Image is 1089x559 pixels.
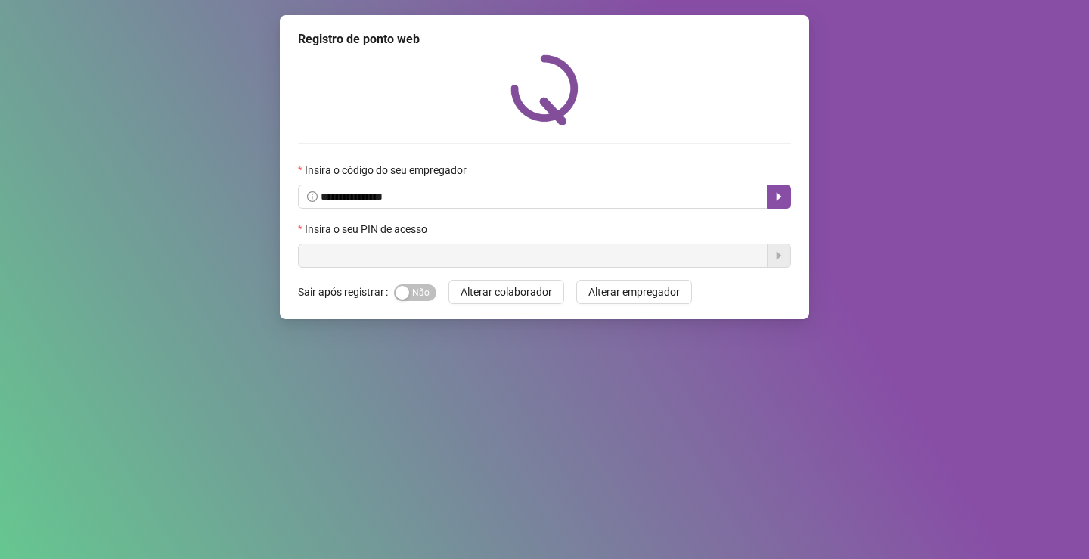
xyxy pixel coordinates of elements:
div: Registro de ponto web [298,30,791,48]
span: Alterar colaborador [461,284,552,300]
label: Sair após registrar [298,280,394,304]
button: Alterar colaborador [448,280,564,304]
span: caret-right [773,191,785,203]
button: Alterar empregador [576,280,692,304]
span: info-circle [307,191,318,202]
span: Alterar empregador [588,284,680,300]
label: Insira o código do seu empregador [298,162,476,179]
label: Insira o seu PIN de acesso [298,221,437,238]
img: QRPoint [510,54,579,125]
